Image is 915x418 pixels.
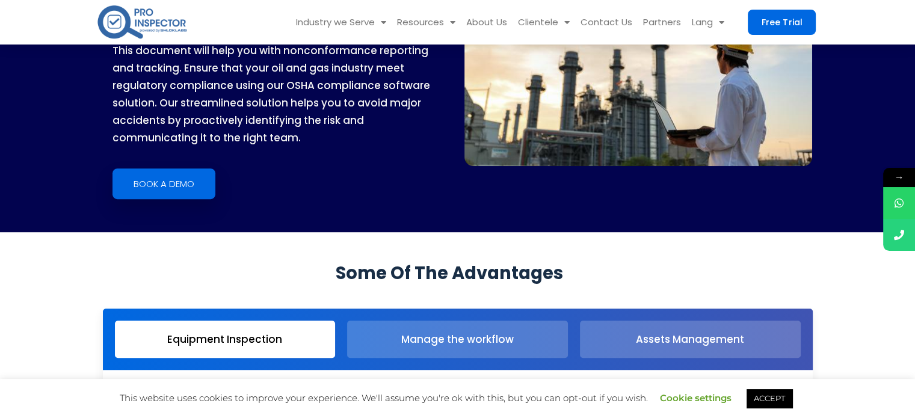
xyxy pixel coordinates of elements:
span: Equipment Inspection [167,329,282,349]
a: Free Trial [748,10,816,35]
p: Some of the Advantages [130,265,768,281]
span: Assets Management [636,329,744,349]
span: Manage the workflow [401,329,514,349]
span: Book a demo [134,179,194,188]
a: Assets Management [580,321,801,358]
span: This website uses cookies to improve your experience. We'll assume you're ok with this, but you c... [120,392,795,404]
span: → [883,168,915,187]
a: Equipment Inspection [115,321,336,358]
a: Cookie settings [660,392,732,404]
a: ACCEPT [747,389,792,408]
a: Book a demo [112,168,215,199]
span: Free Trial [762,18,802,26]
a: Manage the workflow [347,321,568,358]
img: pro-inspector-logo [96,3,188,41]
span: With our oil & gas inspection you can easily collect all the evidence related to the incident and... [112,9,448,145]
